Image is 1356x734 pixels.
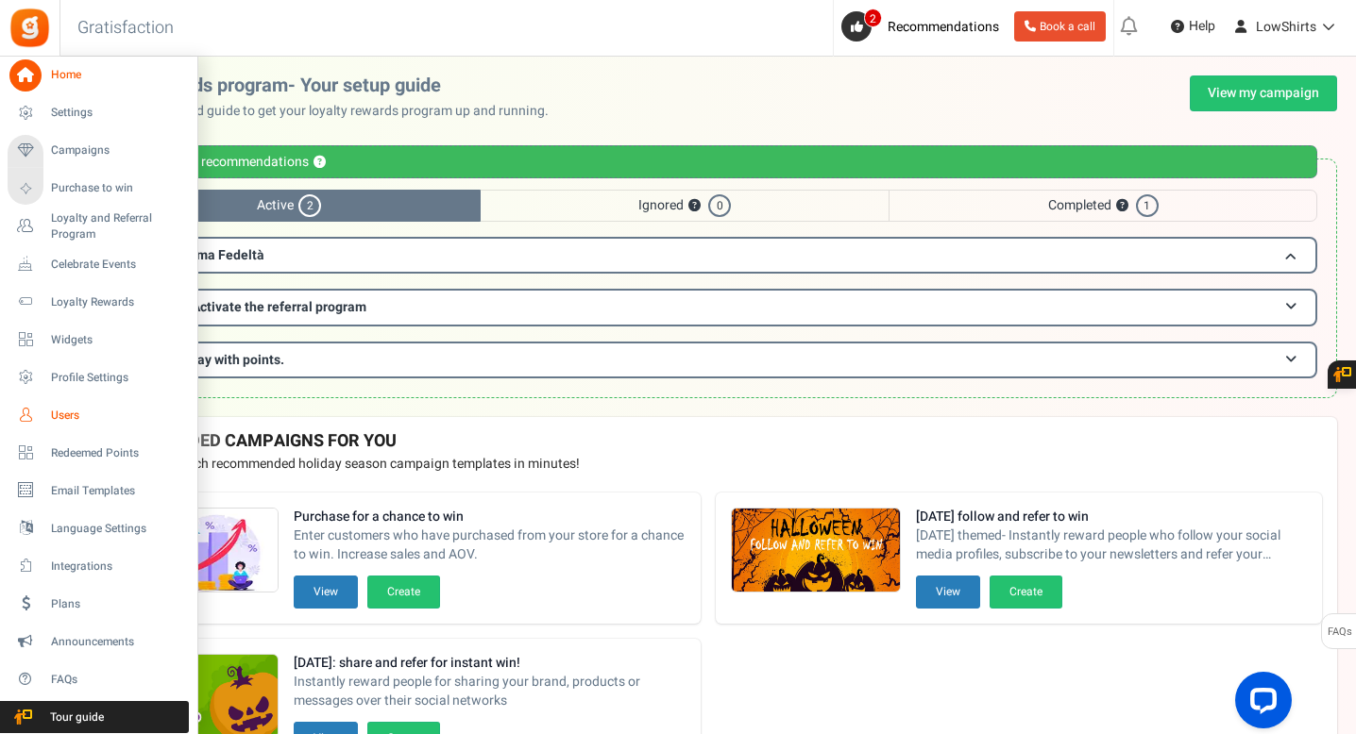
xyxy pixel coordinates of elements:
strong: [DATE] follow and refer to win [916,508,1308,526]
span: Profile Settings [51,370,183,386]
span: 2 [298,194,321,217]
a: Language Settings [8,512,189,544]
span: Enable Pay with points. [144,350,284,370]
span: FAQs [51,672,183,688]
strong: [DATE]: share and refer for instant win! [294,654,686,673]
a: Email Templates [8,475,189,507]
a: Book a call [1014,11,1106,42]
span: Enter customers who have purchased from your store for a chance to win. Increase sales and AOV. [294,526,686,564]
a: Campaigns [8,135,189,167]
a: Profile Settings [8,361,189,393]
span: Language Settings [51,521,183,537]
span: Tour guide [8,709,141,726]
a: Settings [8,97,189,129]
span: Recommendations [888,17,999,37]
span: Ignored [481,190,890,222]
a: Redeemed Points [8,437,189,469]
strong: Purchase for a chance to win [294,508,686,526]
span: Activate the referral program [192,297,366,317]
span: Instantly reward people for sharing your brand, products or messages over their social networks [294,673,686,710]
a: Home [8,59,189,92]
p: Use this personalized guide to get your loyalty rewards program up and running. [78,102,564,121]
a: Loyalty Rewards [8,286,189,318]
a: View my campaign [1190,75,1337,111]
span: 1 [1136,194,1159,217]
button: Create [367,576,440,609]
span: Home [51,67,183,83]
span: Plans [51,596,183,612]
span: Email Templates [51,483,183,499]
button: View [916,576,980,609]
div: Personalized recommendations [98,145,1317,178]
span: Active [98,190,481,222]
a: 2 Recommendations [841,11,1007,42]
a: Users [8,399,189,431]
a: Plans [8,588,189,620]
p: Preview and launch recommended holiday season campaign templates in minutes! [93,455,1322,474]
span: Campaigns [51,142,183,158]
button: ? [314,157,326,169]
button: Create [990,576,1062,609]
a: Celebrate Events [8,248,189,280]
span: Programma Fedeltà [144,245,264,265]
span: Users [51,408,183,424]
a: Integrations [8,550,189,582]
h2: Loyalty rewards program- Your setup guide [78,75,564,96]
button: ? [688,200,701,212]
h3: Gratisfaction [57,9,195,47]
span: LowShirts [1256,17,1316,37]
img: Gratisfaction [8,7,51,49]
img: Recommended Campaigns [732,509,900,593]
span: Integrations [51,559,183,575]
span: 0 [708,194,731,217]
a: Help [1163,11,1223,42]
a: Announcements [8,626,189,658]
span: Loyalty and Referral Program [51,210,189,242]
a: Purchase to win [8,173,189,205]
span: Widgets [51,332,183,348]
span: Loyalty Rewards [51,294,183,310]
span: Announcements [51,634,183,650]
span: Settings [51,105,183,121]
button: View [294,576,358,609]
a: FAQs [8,663,189,695]
span: FAQs [1327,614,1352,650]
span: Celebrate Events [51,257,183,273]
span: [DATE] themed- Instantly reward people who follow your social media profiles, subscribe to your n... [916,526,1308,564]
button: ? [1116,200,1128,212]
span: 2 [864,8,882,27]
span: Help [1184,17,1215,36]
span: Completed [889,190,1317,222]
span: Redeemed Points [51,445,183,461]
span: Purchase to win [51,180,183,196]
a: Widgets [8,324,189,356]
a: Loyalty and Referral Program [8,210,189,242]
h4: RECOMMENDED CAMPAIGNS FOR YOU [93,432,1322,451]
